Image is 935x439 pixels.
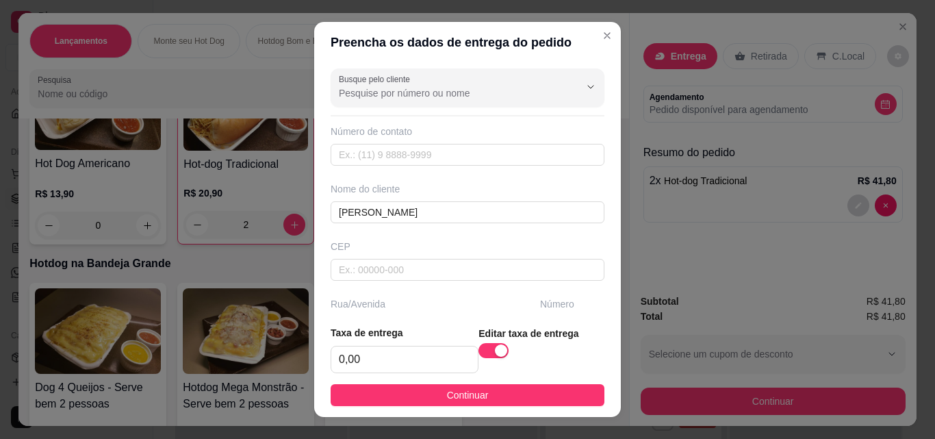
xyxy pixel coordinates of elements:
input: Ex.: (11) 9 8888-9999 [331,144,604,166]
span: Continuar [447,388,489,403]
div: Nome do cliente [331,182,604,196]
button: Continuar [331,384,604,406]
button: Close [596,25,618,47]
button: Show suggestions [580,76,602,98]
strong: Taxa de entrega [331,327,403,338]
input: Busque pelo cliente [339,86,558,100]
strong: Editar taxa de entrega [478,328,578,339]
header: Preencha os dados de entrega do pedido [314,22,621,63]
label: Busque pelo cliente [339,73,415,85]
div: Rua/Avenida [331,297,535,311]
div: CEP [331,240,604,253]
input: Ex.: João da Silva [331,201,604,223]
input: Ex.: 00000-000 [331,259,604,281]
div: Número de contato [331,125,604,138]
div: Número [540,297,604,311]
